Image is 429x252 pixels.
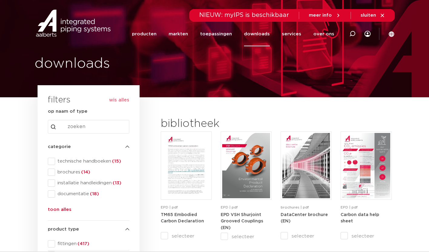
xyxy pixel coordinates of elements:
[161,205,178,209] span: EPD | pdf
[55,180,129,186] span: installatie handleidingen
[365,22,371,46] div: my IPS
[361,13,376,18] span: sluiten
[55,169,129,175] span: brochures
[169,22,188,46] a: markten
[48,93,71,108] h3: filters
[221,233,272,240] label: selecteer
[48,143,129,150] h4: categorie
[80,170,90,174] span: (14)
[221,205,238,209] span: EPD | pdf
[48,109,87,114] strong: op naam of type
[341,205,358,209] span: EPD | pdf
[55,241,129,247] span: fittingen
[35,54,212,73] h1: downloads
[109,97,129,103] button: wis alles
[309,13,341,18] a: meer info
[48,206,71,216] button: toon alles
[200,22,232,46] a: toepassingen
[281,212,328,224] a: DataCenter brochure (EN)
[48,158,129,165] div: technische handboeken(15)
[77,241,89,246] span: (417)
[221,212,263,230] a: EPD VSH Shurjoint Grooved Couplings (EN)
[112,181,121,185] span: (13)
[161,117,269,131] h2: bibliotheek
[162,133,210,198] img: TM65-Embodied-Carbon-Declaration-pdf.jpg
[48,226,129,233] h4: product type
[342,133,390,198] img: NL-Carbon-data-help-sheet-pdf.jpg
[48,169,129,176] div: brochures(14)
[48,190,129,198] div: documentatie(18)
[89,192,99,196] span: (18)
[132,22,157,46] a: producten
[281,232,332,240] label: selecteer
[341,212,379,224] a: Carbon data help sheet
[161,212,204,224] a: TM65 Embodied Carbon Declaration
[341,232,391,240] label: selecteer
[281,205,309,209] span: brochures | pdf
[309,13,332,18] span: meer info
[199,12,289,18] span: NIEUW: myIPS is beschikbaar
[55,158,129,164] span: technische handboeken
[55,191,129,197] span: documentatie
[161,232,212,240] label: selecteer
[282,133,330,198] img: DataCenter_A4Brochure-5011610-2025_1.0_Pegler-UK-pdf.jpg
[48,240,129,247] div: fittingen(417)
[244,22,270,46] a: downloads
[111,159,121,163] span: (15)
[132,22,334,46] nav: Menu
[361,13,385,18] a: sluiten
[222,133,270,198] img: VSH-Shurjoint-Grooved-Couplings_A4EPD_5011512_EN-pdf.jpg
[313,22,334,46] a: over ons
[48,179,129,187] div: installatie handleidingen(13)
[282,22,301,46] a: services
